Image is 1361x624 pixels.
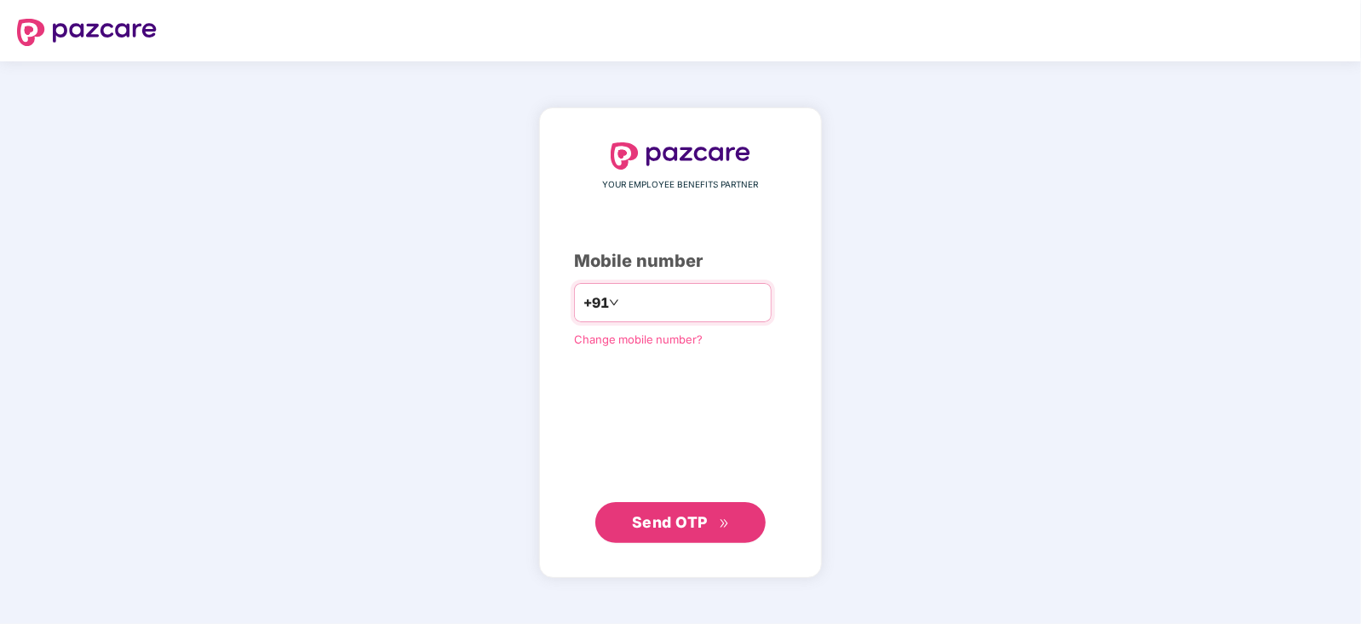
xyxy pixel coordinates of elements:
[595,502,766,543] button: Send OTPdouble-right
[17,19,157,46] img: logo
[574,248,787,274] div: Mobile number
[632,513,708,531] span: Send OTP
[611,142,750,170] img: logo
[719,518,730,529] span: double-right
[609,298,619,308] span: down
[583,292,609,314] span: +91
[574,332,703,346] a: Change mobile number?
[603,178,759,192] span: YOUR EMPLOYEE BENEFITS PARTNER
